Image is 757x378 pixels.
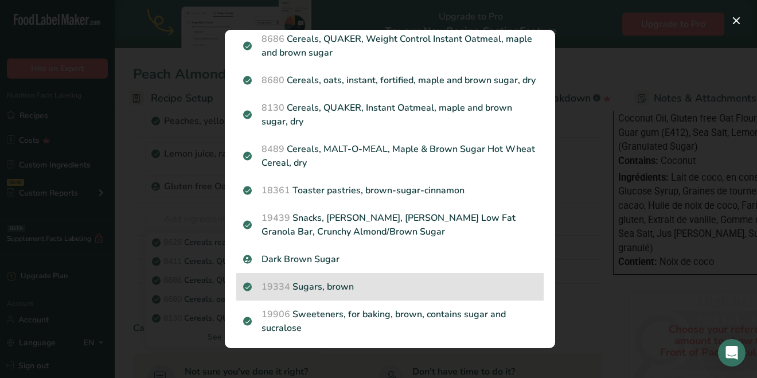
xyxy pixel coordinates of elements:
span: 8489 [262,143,284,155]
span: 19439 [262,212,290,224]
p: Cereals, oats, instant, fortified, maple and brown sugar, dry [243,73,537,87]
p: Cereals, MALT-O-MEAL, Maple & Brown Sugar Hot Wheat Cereal, dry [243,142,537,170]
p: Cereals, QUAKER, Weight Control Instant Oatmeal, maple and brown sugar [243,32,537,60]
span: 8686 [262,33,284,45]
div: Open Intercom Messenger [718,339,746,367]
p: Sweeteners, for baking, brown, contains sugar and sucralose [243,307,537,335]
span: 8680 [262,74,284,87]
p: Sugars, brown [243,280,537,294]
span: 19334 [262,280,290,293]
p: Cereals, QUAKER, Instant Oatmeal, maple and brown sugar, dry [243,101,537,128]
span: 19906 [262,308,290,321]
p: Toaster pastries, brown-sugar-cinnamon [243,184,537,197]
span: 8130 [262,102,284,114]
p: Dark Brown Sugar [243,252,537,266]
span: 18361 [262,184,290,197]
p: Snacks, [PERSON_NAME], [PERSON_NAME] Low Fat Granola Bar, Crunchy Almond/Brown Sugar [243,211,537,239]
